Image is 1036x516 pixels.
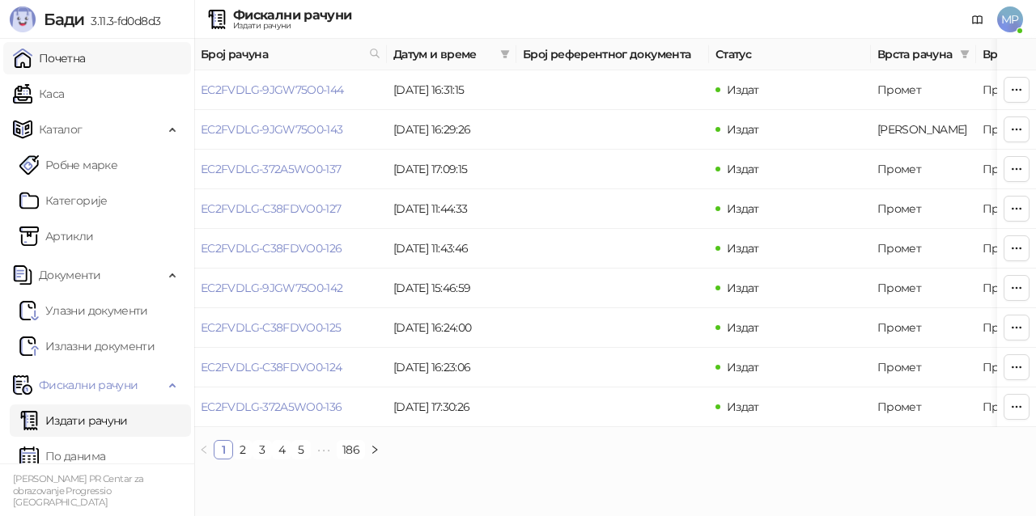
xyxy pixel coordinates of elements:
[727,400,759,414] span: Издат
[709,39,871,70] th: Статус
[960,49,970,59] span: filter
[201,320,342,335] a: EC2FVDLG-C38FDVO0-125
[727,162,759,176] span: Издат
[871,269,976,308] td: Промет
[194,229,387,269] td: EC2FVDLG-C38FDVO0-126
[871,348,976,387] td: Промет
[727,82,759,97] span: Издат
[387,348,516,387] td: [DATE] 16:23:06
[194,348,387,387] td: EC2FVDLG-C38FDVO0-124
[201,281,343,295] a: EC2FVDLG-9JGW75O0-142
[19,330,155,362] a: Излазни документи
[233,440,253,459] li: 2
[387,387,516,427] td: [DATE] 17:30:26
[201,122,343,137] a: EC2FVDLG-9JGW75O0-143
[387,150,516,189] td: [DATE] 17:09:15
[234,441,252,459] a: 2
[727,360,759,374] span: Издат
[997,6,1023,32] span: MP
[311,440,337,459] li: Следећих 5 Страна
[194,150,387,189] td: EC2FVDLG-372A5WO0-137
[871,387,976,427] td: Промет
[194,189,387,229] td: EC2FVDLG-C38FDVO0-127
[13,42,86,74] a: Почетна
[338,441,364,459] a: 186
[194,387,387,427] td: EC2FVDLG-372A5WO0-136
[19,184,108,217] a: Категорије
[871,308,976,348] td: Промет
[957,42,973,66] span: filter
[871,39,976,70] th: Врста рачуна
[393,45,494,63] span: Датум и време
[194,70,387,110] td: EC2FVDLG-9JGW75O0-144
[516,39,709,70] th: Број референтног документа
[387,110,516,150] td: [DATE] 16:29:26
[194,440,214,459] button: left
[201,82,344,97] a: EC2FVDLG-9JGW75O0-144
[194,269,387,308] td: EC2FVDLG-9JGW75O0-142
[727,320,759,335] span: Издат
[39,259,100,291] span: Документи
[387,269,516,308] td: [DATE] 15:46:59
[365,440,384,459] li: Следећа страна
[194,440,214,459] li: Претходна страна
[201,45,363,63] span: Број рачуна
[253,441,271,459] a: 3
[500,49,510,59] span: filter
[871,70,976,110] td: Промет
[370,445,380,455] span: right
[19,294,148,327] a: Ulazni dokumentiУлазни документи
[84,14,160,28] span: 3.11.3-fd0d8d3
[194,110,387,150] td: EC2FVDLG-9JGW75O0-143
[253,440,272,459] li: 3
[214,441,232,459] a: 1
[871,110,976,150] td: Аванс
[199,445,209,455] span: left
[727,241,759,256] span: Издат
[365,440,384,459] button: right
[727,201,759,216] span: Издат
[44,10,84,29] span: Бади
[727,281,759,295] span: Издат
[19,220,94,252] a: ArtikliАртикли
[497,42,513,66] span: filter
[387,308,516,348] td: [DATE] 16:24:00
[19,149,117,181] a: Робне марке
[39,369,138,401] span: Фискални рачуни
[877,45,953,63] span: Врста рачуна
[871,150,976,189] td: Промет
[871,189,976,229] td: Промет
[19,440,105,472] a: По данима
[201,360,342,374] a: EC2FVDLG-C38FDVO0-124
[13,473,143,508] small: [PERSON_NAME] PR Centar za obrazovanje Progressio [GEOGRAPHIC_DATA]
[291,440,311,459] li: 5
[233,9,351,22] div: Фискални рачуни
[194,39,387,70] th: Број рачуна
[201,241,342,256] a: EC2FVDLG-C38FDVO0-126
[19,404,128,437] a: Издати рачуни
[387,229,516,269] td: [DATE] 11:43:46
[387,70,516,110] td: [DATE] 16:31:15
[273,441,291,459] a: 4
[387,189,516,229] td: [DATE] 11:44:33
[214,440,233,459] li: 1
[201,400,342,414] a: EC2FVDLG-372A5WO0-136
[201,162,342,176] a: EC2FVDLG-372A5WO0-137
[727,122,759,137] span: Издат
[39,113,83,146] span: Каталог
[292,441,310,459] a: 5
[10,6,36,32] img: Logo
[871,229,976,269] td: Промет
[965,6,991,32] a: Документација
[194,308,387,348] td: EC2FVDLG-C38FDVO0-125
[201,201,342,216] a: EC2FVDLG-C38FDVO0-127
[272,440,291,459] li: 4
[233,22,351,30] div: Издати рачуни
[311,440,337,459] span: •••
[337,440,365,459] li: 186
[13,78,64,110] a: Каса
